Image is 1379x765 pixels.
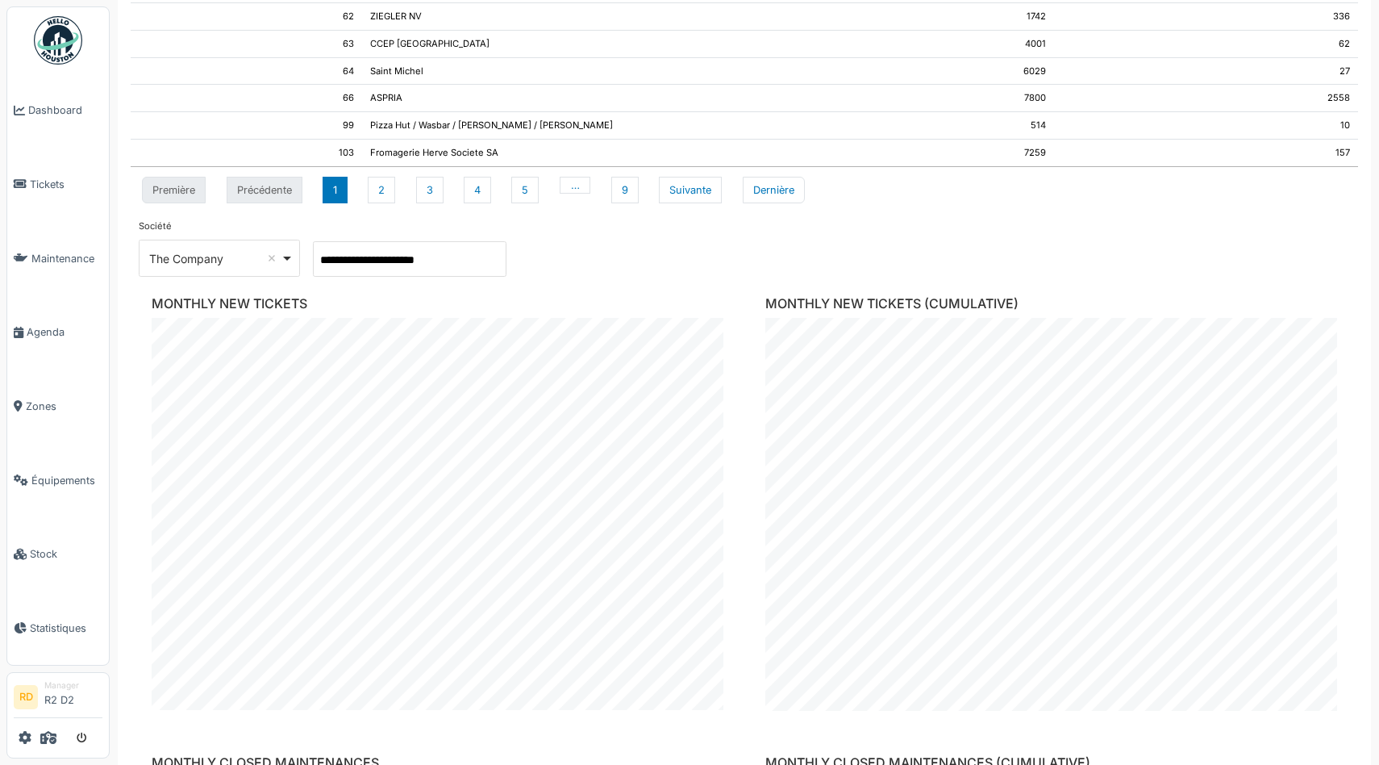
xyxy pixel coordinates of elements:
button: Remove item: '1' [264,250,280,266]
a: Statistiques [7,592,109,666]
h6: MONTHLY NEW TICKETS (CUMULATIVE) [765,296,1337,311]
button: 1 [323,177,348,203]
td: 7800 [823,85,1054,112]
button: 2 [368,177,395,203]
span: Agenda [27,324,102,340]
td: 27 [1054,58,1358,86]
a: Tickets [7,148,109,222]
div: Manager [44,679,102,692]
button: Next [659,177,722,203]
button: 3 [416,177,444,203]
td: 2558 [1054,85,1358,112]
td: 64 [131,58,362,86]
td: 99 [131,112,362,140]
button: 5 [511,177,539,203]
td: 66 [131,85,362,112]
td: 1742 [823,3,1054,31]
span: Équipements [31,473,102,488]
td: 103 [131,140,362,167]
span: Statistiques [30,621,102,636]
nav: pagination [131,172,1358,209]
td: Pizza Hut / Wasbar / [PERSON_NAME] / [PERSON_NAME] [362,112,823,140]
td: 63 [131,31,362,58]
td: 7259 [823,140,1054,167]
label: Société [139,219,172,233]
td: 4001 [823,31,1054,58]
li: RD [14,685,38,709]
a: Stock [7,517,109,592]
td: Saint Michel [362,58,823,86]
h6: MONTHLY NEW TICKETS [152,296,723,311]
td: 62 [1054,31,1358,58]
td: 157 [1054,140,1358,167]
button: … [560,177,591,194]
a: Équipements [7,443,109,517]
div: The Company [149,250,281,267]
td: 514 [823,112,1054,140]
span: Maintenance [31,251,102,266]
span: Stock [30,546,102,562]
a: RD ManagerR2 D2 [14,679,102,718]
li: R2 D2 [44,679,102,714]
td: 6029 [823,58,1054,86]
button: 9 [611,177,639,203]
td: ASPRIA [362,85,823,112]
span: Zones [26,399,102,414]
a: Zones [7,370,109,444]
span: Tickets [30,177,102,192]
td: 62 [131,3,362,31]
td: 336 [1054,3,1358,31]
img: Badge_color-CXgf-gQk.svg [34,16,82,65]
button: 4 [464,177,491,203]
span: Dashboard [28,102,102,118]
td: Fromagerie Herve Societe SA [362,140,823,167]
td: ZIEGLER NV [362,3,823,31]
td: 10 [1054,112,1358,140]
td: CCEP [GEOGRAPHIC_DATA] [362,31,823,58]
button: Last [743,177,805,203]
a: Maintenance [7,221,109,295]
a: Dashboard [7,73,109,148]
a: Agenda [7,295,109,370]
